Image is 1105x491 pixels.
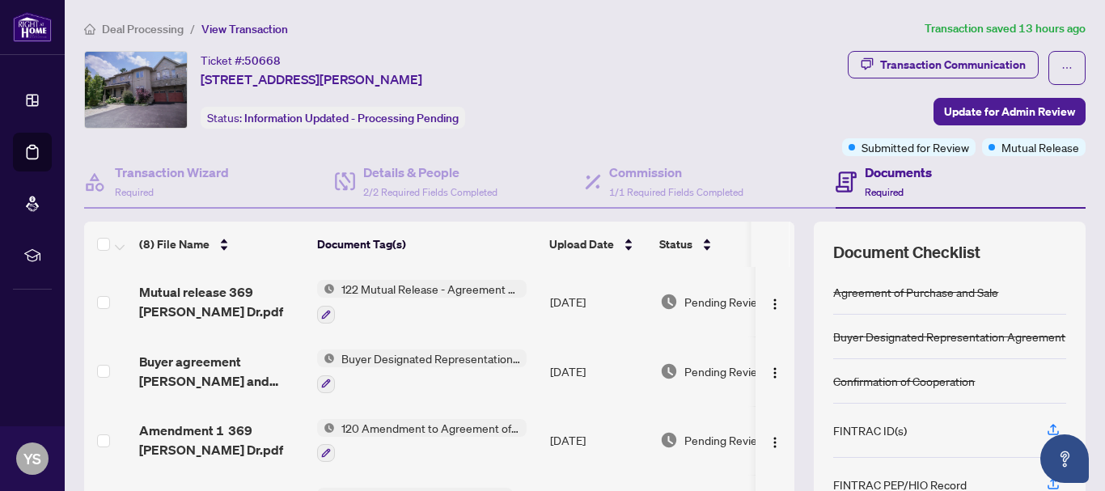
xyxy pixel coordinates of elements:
[244,53,281,68] span: 50668
[139,282,304,321] span: Mutual release 369 [PERSON_NAME] Dr.pdf
[865,163,932,182] h4: Documents
[311,222,543,267] th: Document Tag(s)
[335,280,527,298] span: 122 Mutual Release - Agreement of Purchase and Sale
[1040,434,1089,483] button: Open asap
[659,235,692,253] span: Status
[768,436,781,449] img: Logo
[762,289,788,315] button: Logo
[317,280,335,298] img: Status Icon
[1001,138,1079,156] span: Mutual Release
[201,51,281,70] div: Ticket #:
[768,298,781,311] img: Logo
[1061,62,1073,74] span: ellipsis
[317,349,527,393] button: Status IconBuyer Designated Representation Agreement
[335,419,527,437] span: 120 Amendment to Agreement of Purchase and Sale
[13,12,52,42] img: logo
[317,280,527,324] button: Status Icon122 Mutual Release - Agreement of Purchase and Sale
[833,421,907,439] div: FINTRAC ID(s)
[201,22,288,36] span: View Transaction
[317,349,335,367] img: Status Icon
[115,186,154,198] span: Required
[609,186,743,198] span: 1/1 Required Fields Completed
[833,372,975,390] div: Confirmation of Cooperation
[549,235,614,253] span: Upload Date
[833,328,1065,345] div: Buyer Designated Representation Agreement
[544,337,654,406] td: [DATE]
[115,163,229,182] h4: Transaction Wizard
[833,241,980,264] span: Document Checklist
[660,431,678,449] img: Document Status
[201,107,465,129] div: Status:
[609,163,743,182] h4: Commission
[139,421,304,459] span: Amendment 1 369 [PERSON_NAME] Dr.pdf
[133,222,311,267] th: (8) File Name
[201,70,422,89] span: [STREET_ADDRESS][PERSON_NAME]
[317,419,527,463] button: Status Icon120 Amendment to Agreement of Purchase and Sale
[544,406,654,476] td: [DATE]
[880,52,1026,78] div: Transaction Communication
[102,22,184,36] span: Deal Processing
[139,352,304,391] span: Buyer agreement [PERSON_NAME] and [PERSON_NAME].pdf
[244,111,459,125] span: Information Updated - Processing Pending
[85,52,187,128] img: IMG-N12310101_1.jpg
[762,358,788,384] button: Logo
[944,99,1075,125] span: Update for Admin Review
[925,19,1086,38] article: Transaction saved 13 hours ago
[660,293,678,311] img: Document Status
[833,283,998,301] div: Agreement of Purchase and Sale
[684,293,765,311] span: Pending Review
[317,419,335,437] img: Status Icon
[653,222,790,267] th: Status
[684,431,765,449] span: Pending Review
[363,163,497,182] h4: Details & People
[934,98,1086,125] button: Update for Admin Review
[660,362,678,380] img: Document Status
[363,186,497,198] span: 2/2 Required Fields Completed
[768,366,781,379] img: Logo
[543,222,653,267] th: Upload Date
[139,235,210,253] span: (8) File Name
[684,362,765,380] span: Pending Review
[762,427,788,453] button: Logo
[862,138,969,156] span: Submitted for Review
[848,51,1039,78] button: Transaction Communication
[544,267,654,337] td: [DATE]
[84,23,95,35] span: home
[23,447,41,470] span: YS
[335,349,527,367] span: Buyer Designated Representation Agreement
[865,186,904,198] span: Required
[190,19,195,38] li: /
